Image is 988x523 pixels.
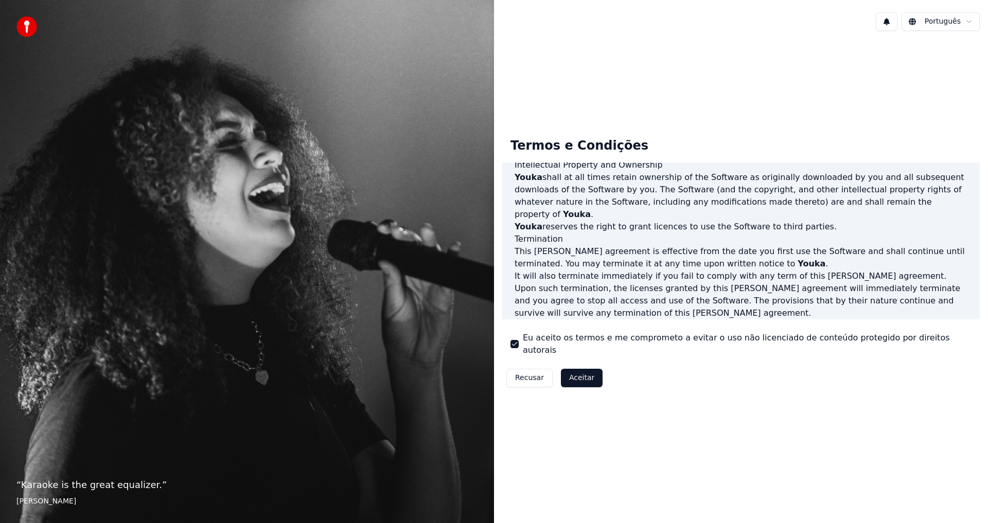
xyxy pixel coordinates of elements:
h3: Governing Law [515,319,967,332]
h3: Intellectual Property and Ownership [515,159,967,171]
img: youka [16,16,37,37]
p: It will also terminate immediately if you fail to comply with any term of this [PERSON_NAME] agre... [515,270,967,319]
p: “ Karaoke is the great equalizer. ” [16,478,478,492]
span: Youka [798,259,825,268]
label: Eu aceito os termos e me comprometo a evitar o uso não licenciado de conteúdo protegido por direi... [523,332,972,356]
button: Aceitar [561,369,603,387]
footer: [PERSON_NAME] [16,496,478,507]
h3: Termination [515,233,967,245]
span: Youka [563,209,591,219]
div: Termos e Condições [502,130,657,163]
span: Youka [515,172,542,182]
p: shall at all times retain ownership of the Software as originally downloaded by you and all subse... [515,171,967,221]
span: Youka [515,222,542,231]
p: This [PERSON_NAME] agreement is effective from the date you first use the Software and shall cont... [515,245,967,270]
p: reserves the right to grant licences to use the Software to third parties. [515,221,967,233]
button: Recusar [506,369,553,387]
